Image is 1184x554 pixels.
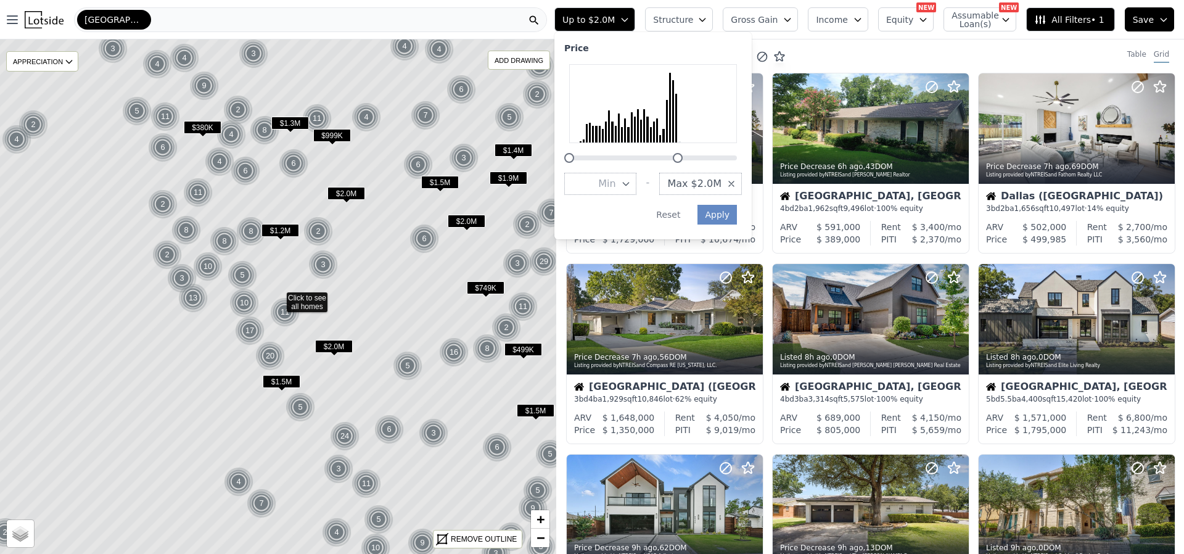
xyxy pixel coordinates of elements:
div: Price [564,42,589,54]
div: 4 [424,35,454,64]
span: $999K [313,129,351,142]
span: Min [598,176,615,191]
div: /mo [1107,411,1167,424]
img: g1.png [270,297,300,327]
span: $ 805,000 [816,425,860,435]
div: Price [986,424,1007,436]
div: 11 [302,104,332,133]
span: $2.0M [327,187,365,200]
div: 6 [446,75,476,104]
div: Listing provided by NTREIS and [PERSON_NAME] Realtor [780,172,963,179]
div: Price Decrease , 43 DOM [780,162,963,172]
img: House [780,191,790,201]
div: PITI [881,233,897,246]
a: Price Decrease 7h ago,69DOMListing provided byNTREISand Fathom Realty LLCHouseDallas ([GEOGRAPHIC... [978,73,1174,254]
span: Up to $2.0M [562,14,615,26]
div: 6 [374,415,404,444]
div: 2 [223,95,253,125]
div: 13 [178,283,208,313]
div: Listing provided by NTREIS and [PERSON_NAME] [PERSON_NAME] Real Estate [780,362,963,370]
div: $1.4M [495,144,532,162]
div: $2.0M [327,187,365,205]
img: House [780,382,790,392]
div: 6 [279,149,308,178]
div: 9 [518,494,548,523]
span: Equity [886,14,913,26]
div: $999K [313,129,351,147]
span: $380K [184,121,221,134]
img: g1.png [224,467,254,497]
div: 5 [495,102,524,132]
a: Price Decrease 6h ago,43DOMListing provided byNTREISand [PERSON_NAME] RealtorHouse[GEOGRAPHIC_DAT... [772,73,968,254]
a: Layers [7,520,34,547]
img: g1.png [529,247,559,276]
img: g1.png [364,505,394,534]
img: House [986,382,996,392]
div: $380K [184,121,221,139]
img: Lotside [25,11,64,28]
span: $ 4,150 [912,413,945,423]
img: g1.png [522,80,553,109]
span: $ 1,350,000 [602,425,655,435]
span: 1,656 [1014,204,1035,213]
span: $1.5M [421,176,459,189]
div: 16 [439,337,469,367]
img: g1.png [424,35,454,64]
div: 9 [189,71,219,101]
div: Rent [881,411,901,424]
div: $1.5M [421,176,459,194]
img: g1.png [439,337,469,367]
time: 2025-08-14 12:25 [805,353,830,362]
img: g1.png [390,31,420,61]
img: g1.png [250,115,280,145]
img: g1.png [148,133,178,162]
span: $2.0M [448,215,485,228]
div: 4 [224,467,253,497]
span: 10,846 [637,395,663,403]
div: 6 [403,150,433,180]
span: $2.0M [315,340,353,353]
div: Price [574,424,595,436]
span: $ 1,729,000 [602,234,655,244]
div: $499K [504,343,542,361]
div: ARV [780,411,797,424]
div: 4 [205,147,234,176]
button: Up to $2.0M [554,7,635,31]
img: g1.png [419,418,449,448]
span: $ 689,000 [816,413,860,423]
img: g1.png [374,415,405,444]
div: 7 [247,489,276,518]
img: g1.png [393,351,423,381]
img: House [986,191,996,201]
div: 3 bd 2 ba sqft lot · 14% equity [986,204,1167,213]
img: g1.png [351,102,382,132]
img: g1.png [170,43,200,73]
div: 5 bd 5.5 ba sqft lot · 100% equity [986,394,1167,404]
div: - [646,173,650,195]
div: 3 [503,249,532,278]
span: $ 6,800 [1118,413,1151,423]
span: $ 4,050 [706,413,739,423]
div: /mo [901,411,961,424]
div: Listing provided by NTREIS and Compass RE [US_STATE], LLC. [574,362,757,370]
span: $1.3M [271,117,309,130]
div: $1.9M [490,172,527,189]
img: g1.png [152,240,183,270]
img: g1.png [193,252,223,281]
span: 4,400 [1021,395,1042,403]
img: g1.png [235,316,265,345]
div: 4 [142,49,172,79]
div: Rent [675,411,695,424]
div: /mo [691,424,755,436]
img: g1.png [255,341,286,371]
img: g1.png [228,260,258,290]
span: $ 1,571,000 [1014,413,1067,423]
time: 2025-08-14 12:03 [1011,353,1036,362]
button: Structure [645,7,713,31]
span: $1.9M [490,172,527,184]
button: Equity [878,7,934,31]
div: Dallas ([GEOGRAPHIC_DATA]) [986,191,1167,204]
div: ARV [986,221,1003,233]
div: 11 [351,469,381,498]
img: g1.png [446,75,477,104]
